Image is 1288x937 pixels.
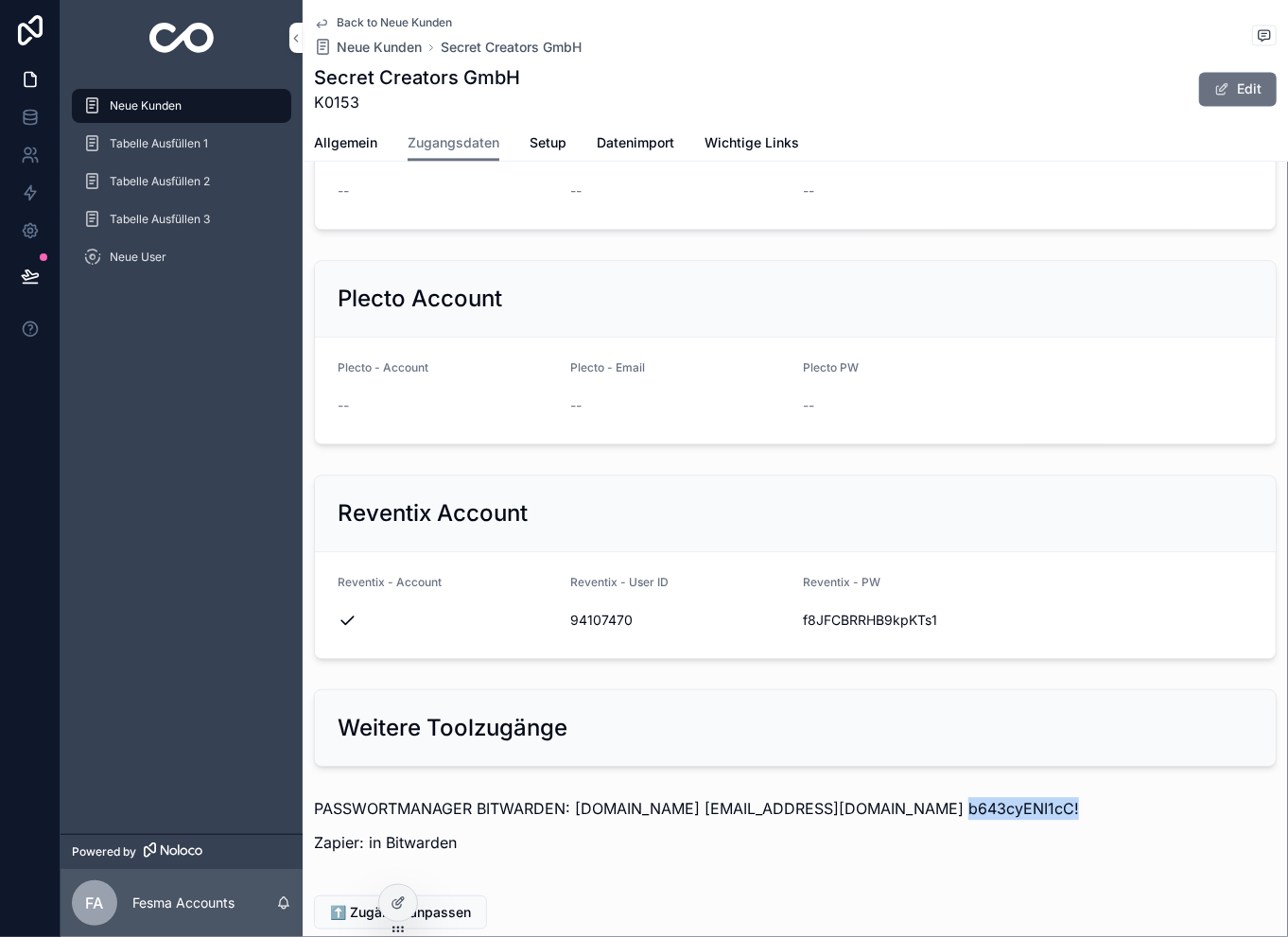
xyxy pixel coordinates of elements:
[803,611,1020,630] span: f8JFCBRRHB9kpKTs1
[570,611,788,630] span: 94107470
[110,98,182,113] span: Neue Kunden
[110,136,208,151] span: Tabelle Ausfüllen 1
[72,844,136,859] span: Powered by
[705,126,799,164] a: Wichtige Links
[338,360,428,374] span: Plecto - Account
[314,797,1277,820] p: PASSWORTMANAGER BITWARDEN: [DOMAIN_NAME] [EMAIL_ADDRESS][DOMAIN_NAME] b643cyENI1cC!
[408,133,499,152] span: Zugangsdaten
[338,575,442,589] span: Reventix - Account
[338,284,502,314] h2: Plecto Account
[72,127,291,161] a: Tabelle Ausfüllen 1
[408,126,499,162] a: Zugangsdaten
[110,174,210,189] span: Tabelle Ausfüllen 2
[314,64,520,91] h1: Secret Creators GmbH
[705,133,799,152] span: Wichtige Links
[72,89,291,123] a: Neue Kunden
[338,713,567,743] h2: Weitere Toolzugänge
[597,133,674,152] span: Datenimport
[803,575,880,589] span: Reventix - PW
[314,133,377,152] span: Allgemein
[597,126,674,164] a: Datenimport
[314,15,452,30] a: Back to Neue Kunden
[803,360,859,374] span: Plecto PW
[337,15,452,30] span: Back to Neue Kunden
[1199,72,1277,106] button: Edit
[110,250,166,265] span: Neue User
[86,892,104,914] span: FA
[110,212,210,227] span: Tabelle Ausfüllen 3
[314,38,422,57] a: Neue Kunden
[338,498,528,529] h2: Reventix Account
[72,202,291,236] a: Tabelle Ausfüllen 3
[338,182,349,200] span: --
[570,182,582,200] span: --
[61,834,303,869] a: Powered by
[530,133,566,152] span: Setup
[132,894,235,912] p: Fesma Accounts
[530,126,566,164] a: Setup
[441,38,582,57] a: Secret Creators GmbH
[570,575,669,589] span: Reventix - User ID
[314,126,377,164] a: Allgemein
[338,396,349,415] span: --
[570,360,645,374] span: Plecto - Email
[314,831,1277,854] p: Zapier: in Bitwarden
[803,396,814,415] span: --
[337,38,422,57] span: Neue Kunden
[330,903,471,922] span: ⬆️ Zugänge anpassen
[314,895,487,929] button: ⬆️ Zugänge anpassen
[72,240,291,274] a: Neue User
[803,182,814,200] span: --
[314,91,520,113] span: K0153
[61,76,303,299] div: scrollable content
[149,23,215,53] img: App logo
[72,165,291,199] a: Tabelle Ausfüllen 2
[570,396,582,415] span: --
